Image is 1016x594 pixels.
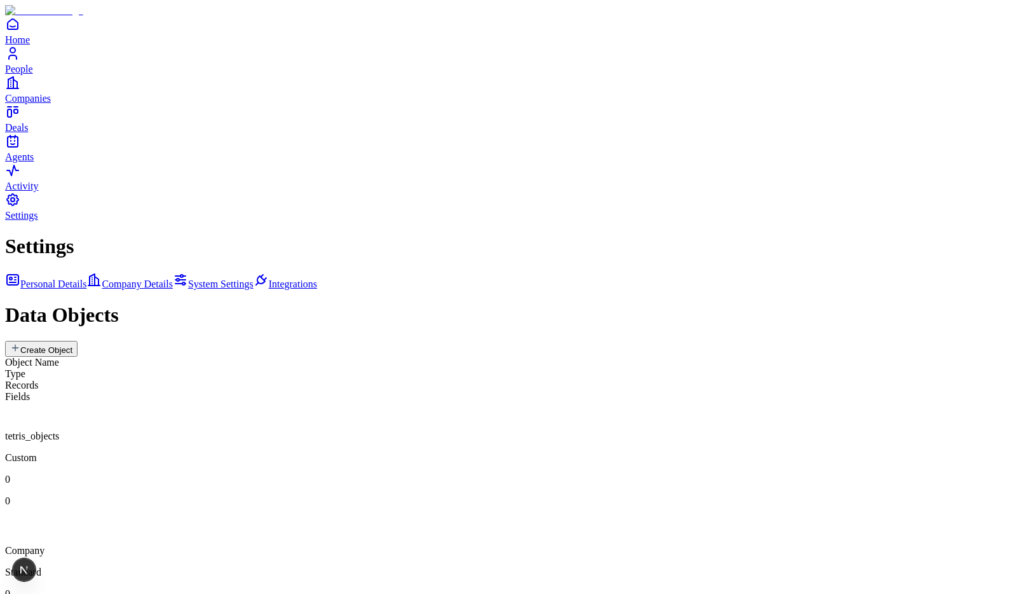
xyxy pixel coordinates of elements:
p: tetris_objects [5,431,1011,442]
div: Fields [5,391,1011,403]
span: Activity [5,181,38,191]
span: Company Details [102,279,173,289]
a: Personal Details [5,279,86,289]
a: Company Details [86,279,173,289]
p: Standard [5,567,1011,578]
a: System Settings [173,279,254,289]
h1: Settings [5,235,1011,258]
a: Integrations [254,279,317,289]
div: Object Name [5,357,1011,368]
span: System Settings [188,279,254,289]
a: People [5,46,1011,74]
div: Records [5,380,1011,391]
h1: Data Objects [5,303,1011,327]
span: Settings [5,210,38,221]
p: Company [5,545,1011,556]
span: Companies [5,93,51,104]
span: Personal Details [20,279,86,289]
span: Home [5,34,30,45]
a: Companies [5,75,1011,104]
a: Home [5,17,1011,45]
a: Settings [5,192,1011,221]
a: Activity [5,163,1011,191]
span: Agents [5,151,34,162]
p: 0 [5,474,1011,485]
p: 0 [5,495,1011,507]
img: Item Brain Logo [5,5,83,17]
a: Agents [5,134,1011,162]
p: Custom [5,452,1011,464]
button: Create Object [5,341,78,357]
a: Deals [5,104,1011,133]
span: Deals [5,122,28,133]
span: Integrations [269,279,317,289]
div: Type [5,368,1011,380]
span: People [5,64,33,74]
